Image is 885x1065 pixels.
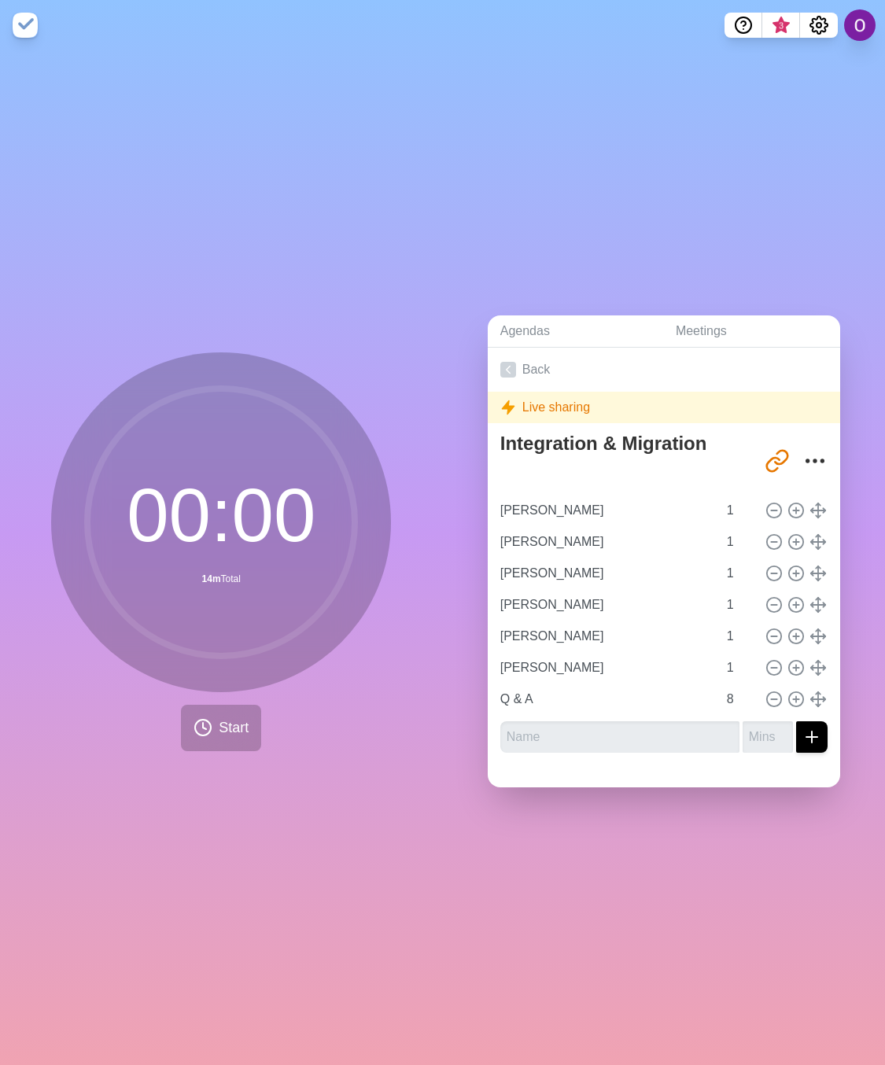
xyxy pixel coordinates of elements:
input: Mins [721,589,758,621]
button: Help [725,13,762,38]
input: Mins [721,558,758,589]
span: Start [219,717,249,739]
input: Mins [721,684,758,715]
input: Name [494,526,717,558]
input: Mins [721,495,758,526]
a: Back [488,348,840,392]
button: Settings [800,13,838,38]
a: Agendas [488,315,663,348]
div: Live sharing [488,392,840,423]
input: Mins [743,721,793,753]
button: Share link [761,445,793,477]
input: Name [494,684,717,715]
input: Name [494,652,717,684]
button: Start [181,705,261,751]
input: Name [494,589,717,621]
input: Mins [721,621,758,652]
input: Name [500,721,739,753]
input: Name [494,621,717,652]
input: Mins [721,652,758,684]
span: 3 [775,20,787,32]
input: Mins [721,526,758,558]
button: What’s new [762,13,800,38]
input: Name [494,495,717,526]
button: More [799,445,831,477]
img: timeblocks logo [13,13,38,38]
input: Name [494,558,717,589]
a: Meetings [663,315,840,348]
